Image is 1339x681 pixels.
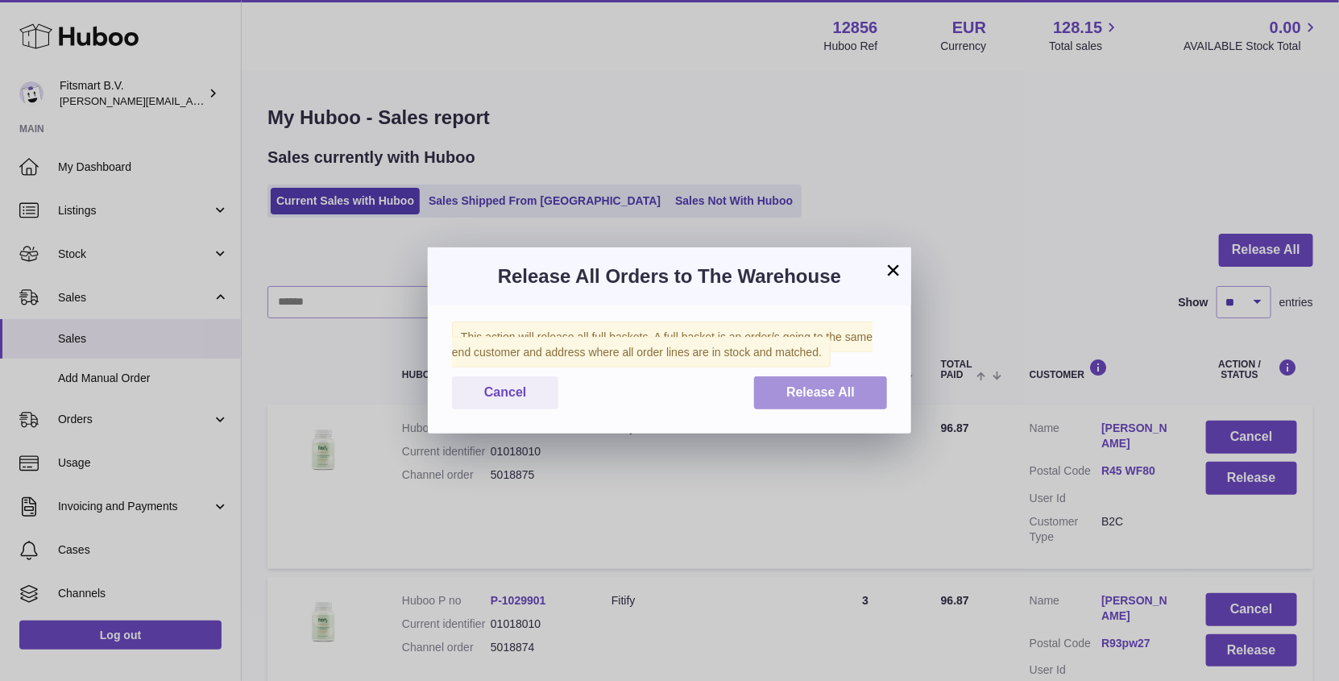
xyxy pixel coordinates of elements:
span: This action will release all full baskets. A full basket is an order/s going to the same end cust... [452,322,873,367]
button: Cancel [452,376,558,409]
span: Cancel [484,385,526,399]
button: Release All [754,376,887,409]
span: Release All [786,385,855,399]
button: × [884,260,903,280]
h3: Release All Orders to The Warehouse [452,264,887,289]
